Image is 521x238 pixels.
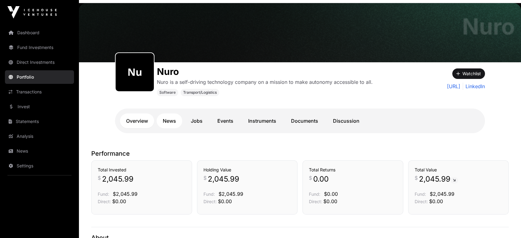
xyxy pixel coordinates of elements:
a: LinkedIn [463,83,485,90]
h1: Nuro [462,15,515,38]
span: 2,045.99 [102,174,133,184]
span: $0.00 [112,198,126,204]
span: Direct: [98,199,111,204]
span: Transport/Logistics [183,90,217,95]
a: Documents [285,113,324,128]
h3: Total Value [415,167,503,173]
a: [URL] [447,83,460,90]
a: Overview [120,113,154,128]
span: $ [309,174,312,182]
img: Icehouse Ventures Logo [7,6,57,18]
span: Direct: [309,199,322,204]
span: Fund: [309,191,320,197]
h3: Holding Value [203,167,291,173]
h3: Total Invested [98,167,186,173]
span: Fund: [203,191,215,197]
nav: Tabs [120,113,480,128]
img: nuro436.png [118,55,151,89]
span: Direct: [415,199,428,204]
span: $0.00 [429,198,443,204]
span: Direct: [203,199,217,204]
a: Fund Investments [5,41,74,54]
span: $2,045.99 [430,191,454,197]
a: News [157,113,182,128]
a: Direct Investments [5,55,74,69]
span: $2,045.99 [113,191,137,197]
a: Jobs [185,113,209,128]
button: Watchlist [452,68,485,79]
a: Portfolio [5,70,74,84]
span: $0.00 [323,198,337,204]
a: Dashboard [5,26,74,39]
a: Analysis [5,129,74,143]
span: Software [159,90,176,95]
a: Statements [5,115,74,128]
a: Instruments [242,113,282,128]
span: $ [98,174,101,182]
h3: Total Returns [309,167,397,173]
a: Invest [5,100,74,113]
span: 0.00 [313,174,329,184]
span: $0.00 [324,191,338,197]
span: $0.00 [218,198,232,204]
span: $ [415,174,418,182]
span: 2,045.99 [419,174,458,184]
p: Performance [91,149,509,158]
a: Transactions [5,85,74,99]
p: Nuro is a self-driving technology company on a mission to make autonomy accessible to all. [157,78,373,86]
h1: Nuro [157,66,373,77]
span: Fund: [98,191,109,197]
span: Fund: [415,191,426,197]
img: Nuro [79,3,521,62]
span: 2,045.99 [208,174,239,184]
a: News [5,144,74,158]
a: Settings [5,159,74,173]
span: $ [203,174,207,182]
iframe: Chat Widget [490,208,521,238]
a: Events [211,113,240,128]
span: $2,045.99 [219,191,243,197]
a: Discussion [327,113,366,128]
